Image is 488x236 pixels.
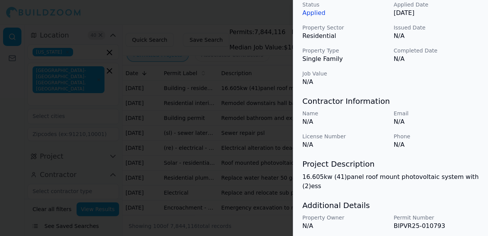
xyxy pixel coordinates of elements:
p: Property Type [302,47,388,54]
p: Status [302,1,388,8]
p: N/A [394,31,479,41]
p: N/A [394,117,479,126]
p: N/A [394,140,479,149]
p: Property Sector [302,24,388,31]
p: N/A [302,117,388,126]
p: License Number [302,133,388,140]
p: Completed Date [394,47,479,54]
p: Single Family [302,54,388,64]
p: N/A [302,140,388,149]
p: Job Value [302,70,388,77]
p: Name [302,110,388,117]
p: Residential [302,31,388,41]
p: Phone [394,133,479,140]
h3: Additional Details [302,200,479,211]
h3: Contractor Information [302,96,479,107]
p: Applied [302,8,388,18]
p: N/A [302,221,388,231]
p: Email [394,110,479,117]
p: Applied Date [394,1,479,8]
p: 16.605kw (41)panel roof mount photovoltaic system with (2)ess [302,172,479,191]
p: Issued Date [394,24,479,31]
p: N/A [302,77,388,87]
p: [DATE] [394,8,479,18]
p: N/A [394,54,479,64]
p: BIPVR25-010793 [394,221,479,231]
h3: Project Description [302,159,479,169]
p: Permit Number [394,214,479,221]
p: Property Owner [302,214,388,221]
